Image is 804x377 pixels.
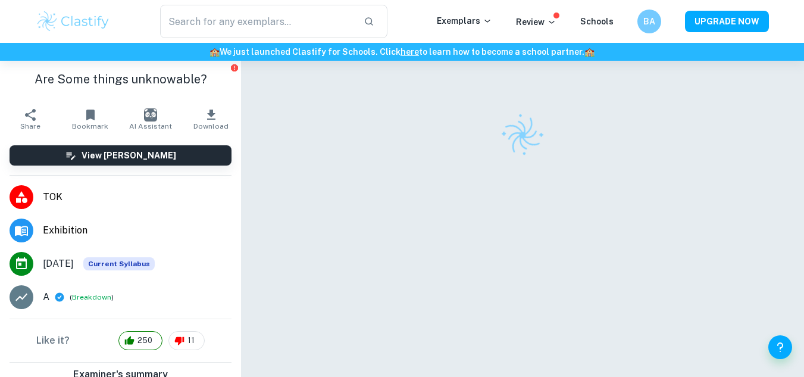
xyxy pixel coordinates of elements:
div: 11 [168,331,205,350]
h6: BA [642,15,656,28]
span: [DATE] [43,257,74,271]
span: 🏫 [209,47,220,57]
h1: Are Some things unknowable? [10,70,231,88]
span: ( ) [70,292,114,303]
img: AI Assistant [144,108,157,121]
button: Report issue [230,63,239,72]
p: Review [516,15,556,29]
img: Clastify logo [493,106,552,165]
span: Share [20,122,40,130]
a: Schools [580,17,614,26]
button: Help and Feedback [768,335,792,359]
span: 250 [131,335,159,347]
button: UPGRADE NOW [685,11,769,32]
div: 250 [118,331,162,350]
button: Breakdown [72,292,111,303]
span: 11 [181,335,201,347]
h6: View [PERSON_NAME] [82,149,176,162]
h6: Like it? [36,334,70,348]
span: Current Syllabus [83,257,155,270]
div: This exemplar is based on the current syllabus. Feel free to refer to it for inspiration/ideas wh... [83,257,155,270]
p: Exemplars [437,14,492,27]
span: 🏫 [584,47,595,57]
a: here [401,47,419,57]
span: Exhibition [43,223,231,238]
span: TOK [43,190,231,204]
h6: We just launched Clastify for Schools. Click to learn how to become a school partner. [2,45,802,58]
button: Download [181,102,241,136]
span: AI Assistant [129,122,172,130]
button: BA [637,10,661,33]
button: AI Assistant [121,102,181,136]
p: A [43,290,49,304]
span: Download [193,122,229,130]
button: View [PERSON_NAME] [10,145,231,166]
span: Bookmark [72,122,108,130]
button: Bookmark [60,102,120,136]
img: Clastify logo [36,10,111,33]
input: Search for any exemplars... [160,5,355,38]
